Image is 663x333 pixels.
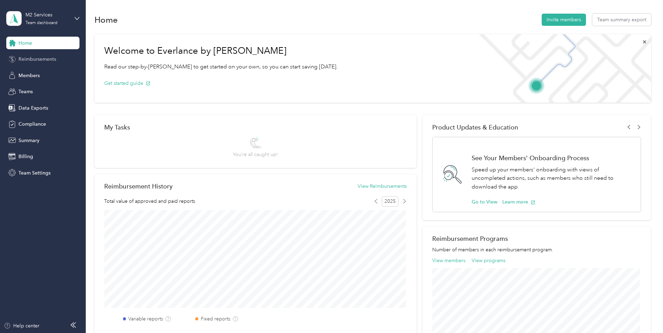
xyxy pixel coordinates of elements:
span: Members [18,72,40,79]
h2: Reimbursement Programs [432,235,641,242]
span: Product Updates & Education [432,124,518,131]
h1: See Your Members' Onboarding Process [472,154,633,162]
button: Learn more [502,198,535,206]
button: Invite members [542,14,586,26]
span: Teams [18,88,33,95]
div: Team dashboard [25,21,58,25]
button: View members [432,257,465,264]
p: Speed up your members' onboarding with views of uncompleted actions, such as members who still ne... [472,165,633,191]
h1: Welcome to Everlance by [PERSON_NAME] [104,45,338,57]
img: Welcome to everlance [472,34,651,103]
p: Read our step-by-[PERSON_NAME] to get started on your own, so you can start saving [DATE]. [104,62,338,71]
h1: Home [94,16,118,23]
span: Compliance [18,120,46,128]
span: Total value of approved and paid reports [104,198,195,205]
iframe: Everlance-gr Chat Button Frame [624,294,663,333]
span: Summary [18,137,39,144]
button: Go to View [472,198,497,206]
div: My Tasks [104,124,407,131]
label: Variable reports [128,315,163,323]
span: You’re all caught up! [233,151,278,158]
button: Help center [4,322,39,330]
label: Fixed reports [201,315,230,323]
button: Get started guide [104,80,151,87]
span: Home [18,39,32,47]
button: Team summary export [592,14,651,26]
div: M2 Services [25,11,69,18]
span: Data Exports [18,104,48,112]
span: Team Settings [18,169,51,177]
span: 2025 [382,196,398,207]
p: Number of members in each reimbursement program. [432,246,641,253]
button: View Reimbursements [358,183,407,190]
h2: Reimbursement History [104,183,173,190]
span: Reimbursements [18,55,56,63]
span: Billing [18,153,33,160]
button: View programs [472,257,505,264]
